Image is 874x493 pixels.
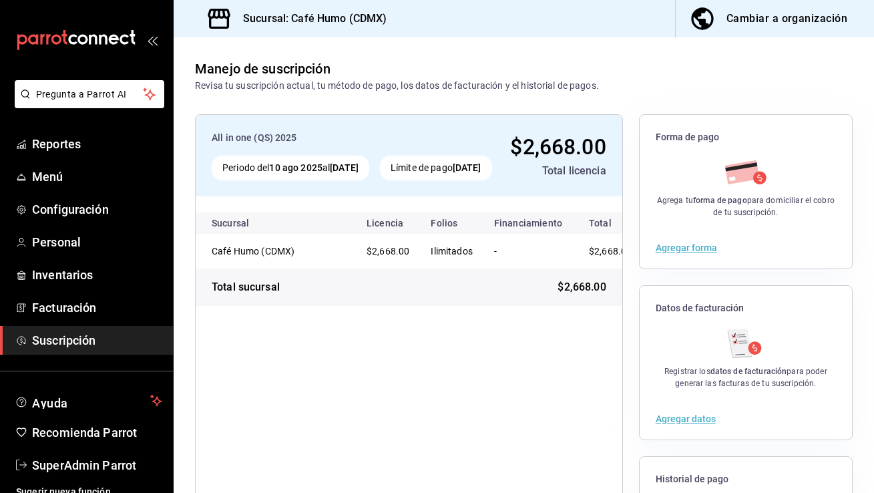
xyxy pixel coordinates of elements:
span: $2,668.00 [589,246,632,257]
div: Total sucursal [212,279,280,295]
th: Total [573,212,653,234]
div: All in one (QS) 2025 [212,131,496,145]
a: Pregunta a Parrot AI [9,97,164,111]
div: Revisa tu suscripción actual, tu método de pago, los datos de facturación y el historial de pagos. [195,79,599,93]
span: Suscripción [32,331,162,349]
h3: Sucursal: Café Humo (CDMX) [232,11,387,27]
span: Pregunta a Parrot AI [36,88,144,102]
strong: forma de pago [693,196,747,205]
div: Periodo del al [212,156,369,180]
strong: [DATE] [330,162,359,173]
button: open_drawer_menu [147,35,158,45]
strong: [DATE] [453,162,481,173]
span: Historial de pago [656,473,836,486]
div: Total licencia [507,163,606,179]
button: Agregar datos [656,414,716,424]
span: $2,668.00 [558,279,606,295]
strong: datos de facturación [710,367,787,376]
th: Folios [420,212,483,234]
strong: 10 ago 2025 [269,162,322,173]
td: - [483,234,573,269]
span: Datos de facturación [656,302,836,315]
div: Café Humo (CDMX) [212,244,345,258]
div: Manejo de suscripción [195,59,331,79]
span: Menú [32,168,162,186]
span: SuperAdmin Parrot [32,456,162,474]
div: Sucursal [212,218,285,228]
span: $2,668.00 [367,246,409,257]
th: Licencia [356,212,420,234]
td: Ilimitados [420,234,483,269]
span: Ayuda [32,393,145,409]
span: Configuración [32,200,162,218]
span: Forma de pago [656,131,836,144]
span: Facturación [32,299,162,317]
th: Financiamiento [483,212,573,234]
div: Agrega tu para domiciliar el cobro de tu suscripción. [656,194,836,218]
button: Pregunta a Parrot AI [15,80,164,108]
span: Recomienda Parrot [32,424,162,442]
div: Límite de pago [380,156,492,180]
button: Agregar forma [656,243,717,253]
div: Registrar los para poder generar las facturas de tu suscripción. [656,365,836,389]
span: Reportes [32,135,162,153]
span: $2,668.00 [510,134,606,160]
span: Personal [32,233,162,251]
div: Cambiar a organización [726,9,847,28]
span: Inventarios [32,266,162,284]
